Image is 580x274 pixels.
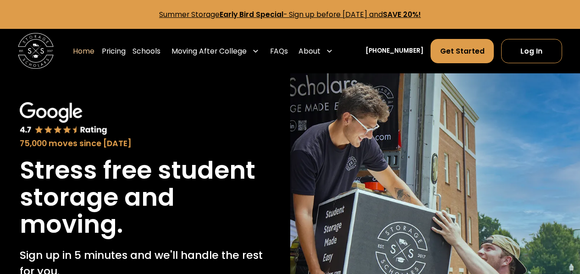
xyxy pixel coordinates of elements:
[18,33,54,69] a: home
[365,46,424,56] a: [PHONE_NUMBER]
[168,38,263,64] div: Moving After College
[298,46,320,56] div: About
[133,38,160,64] a: Schools
[171,46,247,56] div: Moving After College
[220,10,283,19] strong: Early Bird Special
[18,33,54,69] img: Storage Scholars main logo
[20,137,271,149] div: 75,000 moves since [DATE]
[20,157,271,238] h1: Stress free student storage and moving.
[501,39,562,63] a: Log In
[102,38,126,64] a: Pricing
[73,38,94,64] a: Home
[270,38,288,64] a: FAQs
[159,10,421,19] a: Summer StorageEarly Bird Special- Sign up before [DATE] andSAVE 20%!
[383,10,421,19] strong: SAVE 20%!
[295,38,337,64] div: About
[20,102,108,136] img: Google 4.7 star rating
[431,39,494,63] a: Get Started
